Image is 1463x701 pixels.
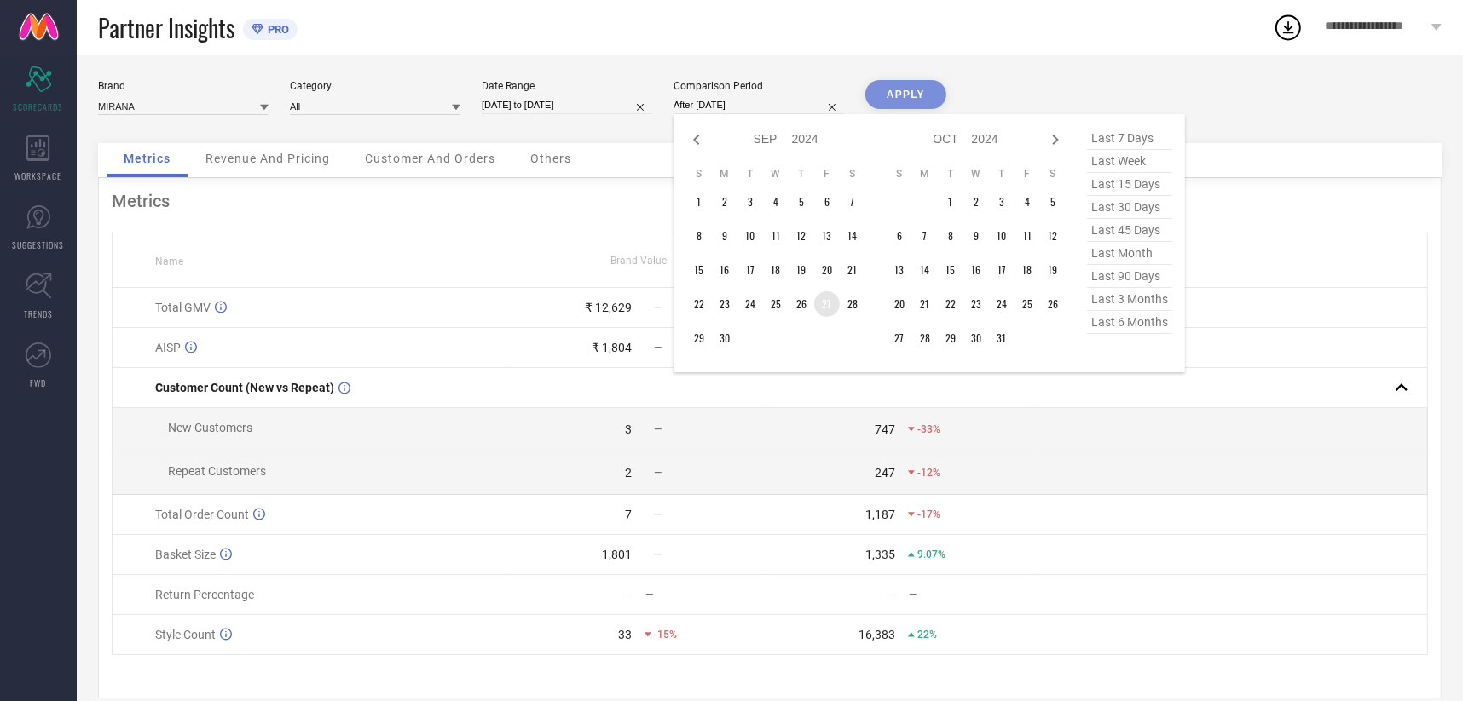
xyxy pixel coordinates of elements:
[625,508,632,521] div: 7
[686,167,712,181] th: Sunday
[98,80,269,92] div: Brand
[840,189,865,215] td: Sat Sep 07 2024
[938,167,963,181] th: Tuesday
[840,257,865,283] td: Sat Sep 21 2024
[155,301,211,314] span: Total GMV
[155,381,334,394] span: Customer Count (New vs Repeat)
[654,302,662,313] span: —
[1015,189,1040,215] td: Fri Oct 04 2024
[654,423,662,435] span: —
[963,167,989,181] th: Wednesday
[917,629,937,641] span: 22%
[1015,167,1040,181] th: Friday
[602,548,632,561] div: 1,801
[887,325,912,351] td: Sun Oct 27 2024
[654,549,662,560] span: —
[1087,288,1172,311] span: last 3 months
[1015,223,1040,249] td: Fri Oct 11 2024
[989,291,1015,317] td: Thu Oct 24 2024
[155,588,254,601] span: Return Percentage
[938,189,963,215] td: Tue Oct 01 2024
[917,423,940,435] span: -33%
[98,10,234,45] span: Partner Insights
[789,257,814,283] td: Thu Sep 19 2024
[963,223,989,249] td: Wed Oct 09 2024
[989,257,1015,283] td: Thu Oct 17 2024
[592,341,632,354] div: ₹ 1,804
[155,628,216,641] span: Style Count
[840,291,865,317] td: Sat Sep 28 2024
[623,588,633,601] div: —
[737,167,763,181] th: Tuesday
[859,628,895,641] div: 16,383
[912,325,938,351] td: Mon Oct 28 2024
[625,422,632,436] div: 3
[912,223,938,249] td: Mon Oct 07 2024
[712,189,737,215] td: Mon Sep 02 2024
[712,257,737,283] td: Mon Sep 16 2024
[814,291,840,317] td: Fri Sep 27 2024
[686,223,712,249] td: Sun Sep 08 2024
[912,257,938,283] td: Mon Oct 14 2024
[674,96,844,114] input: Select comparison period
[654,342,662,353] span: —
[1040,291,1066,317] td: Sat Oct 26 2024
[989,325,1015,351] td: Thu Oct 31 2024
[887,223,912,249] td: Sun Oct 06 2024
[912,291,938,317] td: Mon Oct 21 2024
[737,291,763,317] td: Tue Sep 24 2024
[365,152,495,165] span: Customer And Orders
[645,589,769,600] div: —
[938,325,963,351] td: Tue Oct 29 2024
[712,223,737,249] td: Mon Sep 09 2024
[938,223,963,249] td: Tue Oct 08 2024
[686,325,712,351] td: Sun Sep 29 2024
[654,629,677,641] span: -15%
[963,257,989,283] td: Wed Oct 16 2024
[875,466,895,480] div: 247
[840,167,865,181] th: Saturday
[14,101,64,113] span: SCORECARDS
[31,376,47,389] span: FWD
[989,223,1015,249] td: Thu Oct 10 2024
[263,23,289,36] span: PRO
[155,341,181,354] span: AISP
[1040,167,1066,181] th: Saturday
[112,191,1428,211] div: Metrics
[124,152,171,165] span: Metrics
[1087,219,1172,242] span: last 45 days
[290,80,460,92] div: Category
[887,291,912,317] td: Sun Oct 20 2024
[887,167,912,181] th: Sunday
[938,291,963,317] td: Tue Oct 22 2024
[610,255,667,267] span: Brand Value
[887,257,912,283] td: Sun Oct 13 2024
[763,291,789,317] td: Wed Sep 25 2024
[963,291,989,317] td: Wed Oct 23 2024
[789,167,814,181] th: Thursday
[763,257,789,283] td: Wed Sep 18 2024
[1040,189,1066,215] td: Sat Oct 05 2024
[712,325,737,351] td: Mon Sep 30 2024
[482,80,652,92] div: Date Range
[686,129,707,150] div: Previous month
[686,291,712,317] td: Sun Sep 22 2024
[686,257,712,283] td: Sun Sep 15 2024
[840,223,865,249] td: Sat Sep 14 2024
[917,467,940,479] span: -12%
[155,256,183,267] span: Name
[618,628,632,641] div: 33
[585,301,632,314] div: ₹ 12,629
[865,508,895,521] div: 1,187
[865,548,895,561] div: 1,335
[15,170,62,182] span: WORKSPACE
[963,189,989,215] td: Wed Oct 02 2024
[205,152,330,165] span: Revenue And Pricing
[654,467,662,479] span: —
[1087,196,1172,219] span: last 30 days
[712,291,737,317] td: Mon Sep 23 2024
[917,509,940,520] span: -17%
[909,589,1032,600] div: —
[482,96,652,114] input: Select date range
[814,189,840,215] td: Fri Sep 06 2024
